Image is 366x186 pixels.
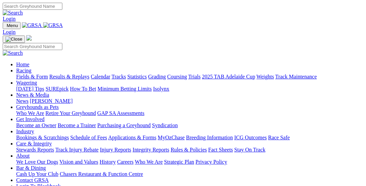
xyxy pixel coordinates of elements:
a: Wagering [16,80,37,86]
a: Bar & Dining [16,165,46,171]
a: Strategic Plan [164,159,194,165]
div: About [16,159,363,165]
a: About [16,153,30,159]
a: Applications & Forms [108,135,156,140]
button: Toggle navigation [3,22,21,29]
a: Become an Owner [16,122,56,128]
button: Toggle navigation [3,36,25,43]
a: History [99,159,116,165]
a: Weights [256,74,274,79]
a: News [16,98,28,104]
a: Schedule of Fees [70,135,107,140]
a: Become a Trainer [58,122,96,128]
a: Calendar [91,74,110,79]
a: Stewards Reports [16,147,54,153]
div: Greyhounds as Pets [16,110,363,116]
a: Track Injury Rebate [55,147,98,153]
a: How To Bet [70,86,96,92]
a: Integrity Reports [132,147,169,153]
span: Menu [7,23,18,28]
a: Isolynx [153,86,169,92]
div: Wagering [16,86,363,92]
a: Care & Integrity [16,141,52,146]
a: Bookings & Scratchings [16,135,69,140]
a: Home [16,62,29,67]
img: GRSA [22,22,42,28]
a: Get Involved [16,116,44,122]
a: Statistics [127,74,147,79]
input: Search [3,43,62,50]
a: Chasers Restaurant & Function Centre [60,171,143,177]
a: Fact Sheets [208,147,233,153]
a: Careers [117,159,133,165]
a: Stay On Track [234,147,265,153]
a: [DATE] Tips [16,86,44,92]
img: Search [3,50,23,56]
a: Industry [16,129,34,134]
a: Trials [188,74,201,79]
a: Rules & Policies [171,147,207,153]
a: Login [3,29,16,35]
a: Track Maintenance [275,74,317,79]
a: Login [3,16,16,22]
a: [PERSON_NAME] [30,98,72,104]
a: Greyhounds as Pets [16,104,59,110]
a: Contact GRSA [16,177,49,183]
a: SUREpick [45,86,68,92]
a: 2025 TAB Adelaide Cup [202,74,255,79]
div: Get Involved [16,122,363,129]
a: Retire Your Greyhound [45,110,96,116]
a: Fields & Form [16,74,48,79]
input: Search [3,3,62,10]
div: News & Media [16,98,363,104]
img: Close [5,37,22,42]
a: News & Media [16,92,49,98]
div: Racing [16,74,363,80]
a: Who We Are [135,159,163,165]
a: We Love Our Dogs [16,159,58,165]
a: Cash Up Your Club [16,171,58,177]
a: Injury Reports [100,147,131,153]
div: Industry [16,135,363,141]
a: Syndication [152,122,178,128]
a: ICG Outcomes [234,135,267,140]
a: Minimum Betting Limits [97,86,152,92]
img: GRSA [43,22,63,28]
a: MyOzChase [158,135,185,140]
a: Who We Are [16,110,44,116]
img: Search [3,10,23,16]
a: Coursing [167,74,187,79]
div: Care & Integrity [16,147,363,153]
a: Results & Replays [49,74,89,79]
a: Racing [16,68,31,73]
img: logo-grsa-white.png [26,35,32,41]
a: Grading [148,74,166,79]
a: Tracks [112,74,126,79]
a: GAP SA Assessments [97,110,145,116]
a: Breeding Information [186,135,233,140]
a: Purchasing a Greyhound [97,122,151,128]
a: Vision and Values [59,159,98,165]
a: Race Safe [268,135,289,140]
div: Bar & Dining [16,171,363,177]
a: Privacy Policy [195,159,227,165]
